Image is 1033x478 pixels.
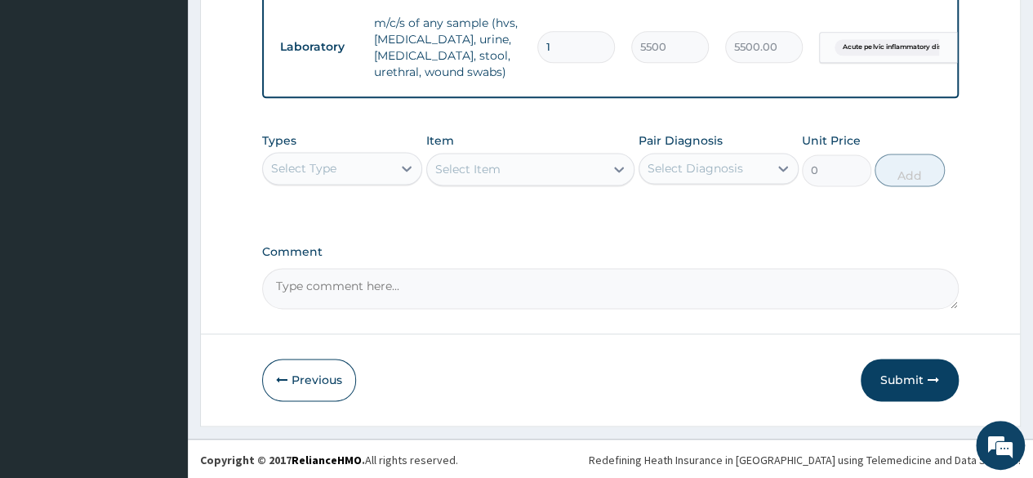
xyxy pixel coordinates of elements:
td: Laboratory [272,32,366,62]
span: We're online! [95,138,225,303]
img: d_794563401_company_1708531726252_794563401 [30,82,66,123]
strong: Copyright © 2017 . [200,453,365,467]
label: Item [426,132,454,149]
label: Types [262,134,296,148]
div: Redefining Heath Insurance in [GEOGRAPHIC_DATA] using Telemedicine and Data Science! [589,452,1021,468]
label: Pair Diagnosis [639,132,723,149]
div: Minimize live chat window [268,8,307,47]
textarea: Type your message and hit 'Enter' [8,310,311,368]
td: m/c/s of any sample (hvs, [MEDICAL_DATA], urine, [MEDICAL_DATA], stool, urethral, wound swabs) [366,7,529,88]
button: Previous [262,359,356,401]
label: Comment [262,245,959,259]
a: RelianceHMO [292,453,362,467]
span: Acute pelvic inflammatory dise... [835,39,958,56]
label: Unit Price [802,132,861,149]
div: Select Type [271,160,336,176]
button: Submit [861,359,959,401]
div: Select Diagnosis [648,160,743,176]
div: Chat with us now [85,92,274,113]
button: Add [875,154,944,186]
